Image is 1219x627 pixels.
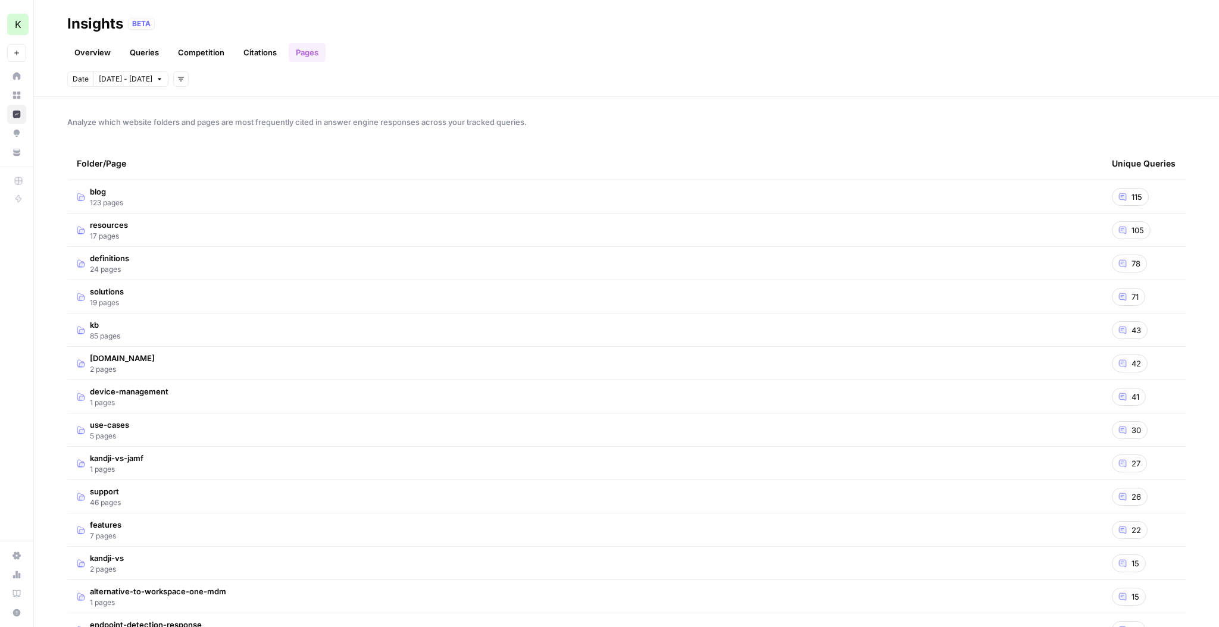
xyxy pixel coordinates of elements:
[67,116,1186,128] span: Analyze which website folders and pages are most frequently cited in answer engine responses acro...
[90,385,168,397] span: device-management
[90,497,121,508] span: 46 pages
[1132,591,1139,603] span: 15
[90,352,155,364] span: [DOMAIN_NAME]
[7,584,26,603] a: Learning Hub
[73,74,89,84] span: Date
[1132,291,1139,303] span: 71
[1132,524,1141,536] span: 22
[1132,391,1139,403] span: 41
[171,43,232,62] a: Competition
[90,452,143,464] span: kandji-vs-jamf
[90,186,123,197] span: blog
[90,564,124,575] span: 2 pages
[77,147,1093,180] div: Folder/Page
[90,519,121,531] span: features
[1132,258,1140,269] span: 78
[1132,224,1144,236] span: 105
[7,603,26,622] button: Help + Support
[1132,491,1141,503] span: 26
[90,552,124,564] span: kandji-vs
[90,364,155,375] span: 2 pages
[90,252,129,264] span: definitions
[7,546,26,565] a: Settings
[15,17,21,32] span: K
[1112,147,1176,180] div: Unique Queries
[90,331,120,341] span: 85 pages
[90,286,124,297] span: solutions
[1132,324,1141,336] span: 43
[289,43,326,62] a: Pages
[1132,191,1142,203] span: 115
[90,464,143,475] span: 1 pages
[90,319,120,331] span: kb
[7,105,26,124] a: Insights
[67,14,123,33] div: Insights
[7,86,26,105] a: Browse
[123,43,166,62] a: Queries
[90,585,226,597] span: alternative-to-workspace-one-mdm
[90,431,129,441] span: 5 pages
[7,10,26,39] button: Workspace: Kandji
[236,43,284,62] a: Citations
[90,231,128,242] span: 17 pages
[7,67,26,86] a: Home
[1132,557,1139,569] span: 15
[90,531,121,541] span: 7 pages
[1132,424,1141,436] span: 30
[93,71,168,87] button: [DATE] - [DATE]
[90,419,129,431] span: use-cases
[90,297,124,308] span: 19 pages
[7,143,26,162] a: Your Data
[90,197,123,208] span: 123 pages
[1132,358,1141,369] span: 42
[90,397,168,408] span: 1 pages
[99,74,152,84] span: [DATE] - [DATE]
[90,597,226,608] span: 1 pages
[128,18,155,30] div: BETA
[67,43,118,62] a: Overview
[7,124,26,143] a: Opportunities
[90,485,121,497] span: support
[7,565,26,584] a: Usage
[90,219,128,231] span: resources
[1132,457,1140,469] span: 27
[90,264,129,275] span: 24 pages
